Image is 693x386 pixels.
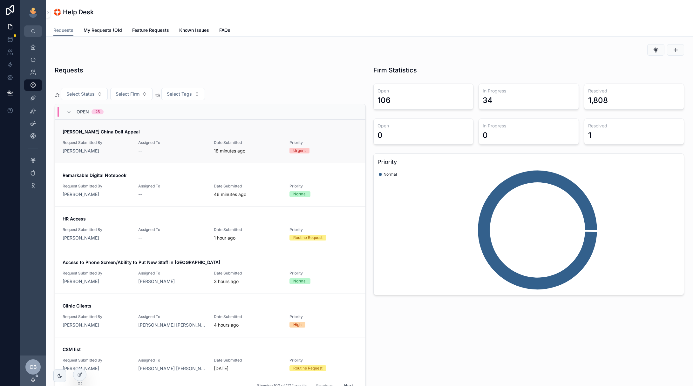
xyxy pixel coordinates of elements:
a: [PERSON_NAME] China Doll AppealRequest Submitted By[PERSON_NAME]Assigned To--Date Submitted18 min... [55,119,365,163]
a: Clinic ClientsRequest Submitted By[PERSON_NAME]Assigned To[PERSON_NAME] [PERSON_NAME]Date Submitt... [55,294,365,337]
span: Assigned To [138,184,206,189]
span: Normal [384,172,397,177]
span: Assigned To [138,314,206,319]
span: CB [30,363,37,371]
span: [PERSON_NAME] [63,148,99,154]
div: chart [377,169,680,291]
span: Known Issues [179,27,209,33]
div: Normal [293,278,307,284]
div: 0 [377,130,383,140]
span: Assigned To [138,227,206,232]
a: Feature Requests [132,24,169,37]
h1: 🛟 Help Desk [53,8,94,17]
div: 0 [483,130,488,140]
span: Priority [289,227,357,232]
span: Priority [289,314,357,319]
a: HR AccessRequest Submitted By[PERSON_NAME]Assigned To--Date Submitted1 hour agoPriorityRoutine Re... [55,207,365,250]
button: Select Button [161,88,205,100]
img: App logo [28,8,38,18]
div: 34 [483,95,493,105]
div: scrollable content [20,37,46,200]
span: Assigned To [138,358,206,363]
span: FAQs [219,27,230,33]
div: Urgent [293,148,306,153]
div: Routine Request [293,365,323,371]
p: 46 minutes ago [214,191,246,198]
span: Request Submitted By [63,227,131,232]
span: Requests [53,27,73,33]
strong: Remarkable Digital Notebook [63,173,126,178]
a: [PERSON_NAME] [63,278,99,285]
button: Select Button [61,88,108,100]
button: Select Button [110,88,153,100]
span: -- [138,235,142,241]
p: [DATE] [214,365,228,372]
span: Priority [289,184,357,189]
strong: Access to Phone Screen/Ability to Put New Staff in [GEOGRAPHIC_DATA] [63,260,220,265]
span: Request Submitted By [63,314,131,319]
a: Known Issues [179,24,209,37]
a: [PERSON_NAME] [63,235,99,241]
span: Select Tags [167,91,192,97]
span: Request Submitted By [63,184,131,189]
a: [PERSON_NAME] [63,365,99,372]
p: 18 minutes ago [214,148,245,154]
span: Assigned To [138,271,206,276]
span: Date Submitted [214,358,282,363]
div: Routine Request [293,235,323,240]
a: [PERSON_NAME] [PERSON_NAME] [138,322,206,328]
h1: Firm Statistics [373,66,417,75]
span: -- [138,191,142,198]
a: [PERSON_NAME] [63,191,99,198]
a: [PERSON_NAME] [PERSON_NAME] [138,365,206,372]
div: Normal [293,191,307,197]
h3: Priority [377,158,680,166]
p: 1 hour ago [214,235,235,241]
a: Remarkable Digital NotebookRequest Submitted By[PERSON_NAME]Assigned To--Date Submitted46 minutes... [55,163,365,207]
p: 4 hours ago [214,322,239,328]
a: [PERSON_NAME] [138,278,175,285]
strong: [PERSON_NAME] China Doll Appeal [63,129,140,134]
strong: HR Access [63,216,86,221]
span: Feature Requests [132,27,169,33]
a: Access to Phone Screen/Ability to Put New Staff in [GEOGRAPHIC_DATA]Request Submitted By[PERSON_N... [55,250,365,294]
span: Priority [289,140,357,145]
span: Date Submitted [214,227,282,232]
strong: CSM list [63,347,81,352]
span: Assigned To [138,140,206,145]
a: FAQs [219,24,230,37]
a: My Requests (Old [84,24,122,37]
span: Request Submitted By [63,358,131,363]
div: 25 [95,109,100,114]
span: Priority [289,358,357,363]
p: 3 hours ago [214,278,239,285]
h3: Resolved [588,88,680,94]
span: Date Submitted [214,271,282,276]
div: 1 [588,130,591,140]
a: [PERSON_NAME] [63,322,99,328]
span: Select Status [66,91,95,97]
span: Date Submitted [214,140,282,145]
span: Date Submitted [214,314,282,319]
div: 106 [377,95,391,105]
h3: Open [377,88,470,94]
span: -- [138,148,142,154]
span: Select Firm [116,91,139,97]
span: Request Submitted By [63,271,131,276]
div: High [293,322,302,328]
span: My Requests (Old [84,27,122,33]
span: Request Submitted By [63,140,131,145]
span: Date Submitted [214,184,282,189]
strong: Clinic Clients [63,303,92,308]
a: CSM listRequest Submitted By[PERSON_NAME]Assigned To[PERSON_NAME] [PERSON_NAME]Date Submitted[DAT... [55,337,365,381]
span: Open [77,109,89,115]
a: Requests [53,24,73,37]
h3: In Progress [483,123,575,129]
h1: Requests [55,66,83,75]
